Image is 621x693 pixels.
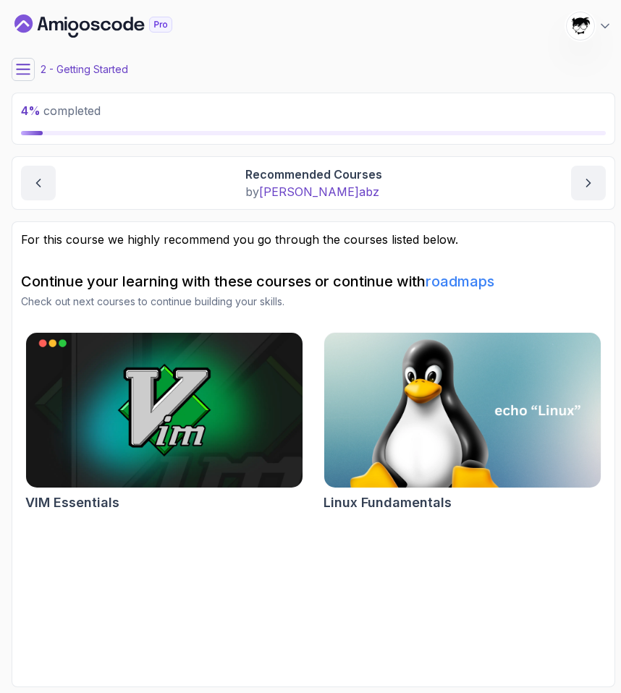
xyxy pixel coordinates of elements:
[324,332,601,513] a: Linux Fundamentals cardLinux Fundamentals
[21,103,41,118] span: 4 %
[21,294,606,309] p: Check out next courses to continue building your skills.
[25,332,303,513] a: VIM Essentials cardVIM Essentials
[41,62,128,77] p: 2 - Getting Started
[14,14,206,38] a: Dashboard
[21,103,101,118] span: completed
[566,12,612,41] button: user profile image
[21,271,606,292] h2: Continue your learning with these courses or continue with
[426,273,494,290] a: roadmaps
[25,493,119,513] h2: VIM Essentials
[26,333,303,488] img: VIM Essentials card
[21,231,606,248] p: For this course we highly recommend you go through the courses listed below.
[324,493,452,513] h2: Linux Fundamentals
[245,183,382,200] p: by
[324,333,601,488] img: Linux Fundamentals card
[259,184,379,199] span: [PERSON_NAME] abz
[571,166,606,200] button: next content
[567,12,594,40] img: user profile image
[21,166,56,200] button: previous content
[245,166,382,183] p: Recommended Courses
